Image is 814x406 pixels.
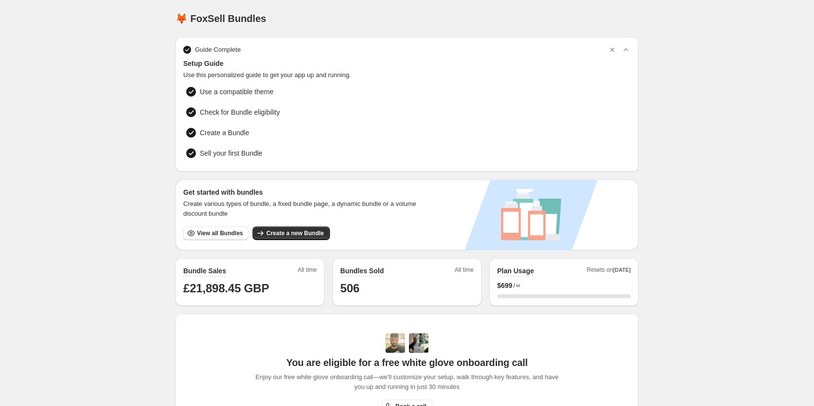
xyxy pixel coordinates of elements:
[386,333,405,353] img: Adi
[183,59,631,68] span: Setup Guide
[298,266,317,277] span: All time
[200,107,280,117] span: Check for Bundle eligibility
[200,87,273,97] span: Use a compatible theme
[175,13,266,24] h1: 🦊 FoxSell Bundles
[266,229,324,237] span: Create a new Bundle
[197,229,243,237] span: View all Bundles
[183,187,426,197] h3: Get started with bundles
[183,266,226,276] h2: Bundle Sales
[251,372,564,392] span: Enjoy our free white glove onboarding call—we'll customize your setup, walk through key features,...
[455,266,474,277] span: All time
[200,128,249,138] span: Create a Bundle
[183,281,317,296] h1: £21,898.45 GBP
[200,148,262,158] span: Sell your first Bundle
[497,281,512,290] span: $ 699
[516,282,521,289] span: ∞
[587,266,631,277] span: Resets on
[409,333,428,353] img: Prakhar
[183,199,426,219] span: Create various types of bundle, a fixed bundle page, a dynamic bundle or a volume discount bundle
[195,45,241,55] span: Guide Complete
[183,226,249,240] button: View all Bundles
[340,266,384,276] h2: Bundles Sold
[340,281,474,296] h1: 506
[497,281,631,290] div: /
[613,267,631,273] span: [DATE]
[252,226,329,240] button: Create a new Bundle
[286,357,527,368] span: You are eligible for a free white glove onboarding call
[497,266,534,276] h2: Plan Usage
[183,70,631,80] span: Use this personalized guide to get your app up and running.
